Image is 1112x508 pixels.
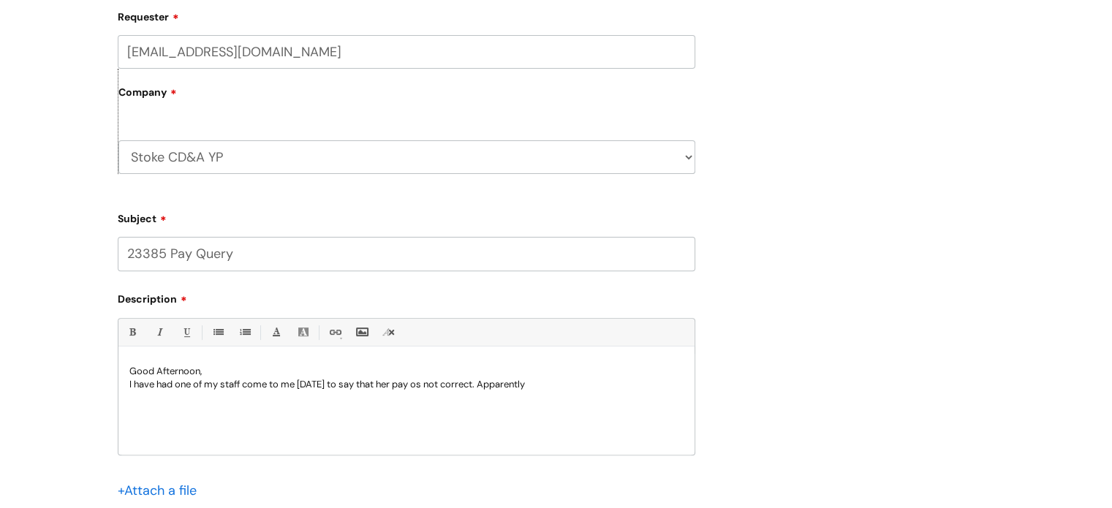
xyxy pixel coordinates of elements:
label: Requester [118,6,695,23]
label: Subject [118,208,695,225]
p: Good Afternoon, [129,365,684,378]
a: Insert Image... [352,323,371,341]
a: 1. Ordered List (Ctrl-Shift-8) [235,323,254,341]
a: Italic (Ctrl-I) [150,323,168,341]
a: Underline(Ctrl-U) [177,323,195,341]
p: I have had one of my staff come to me [DATE] to say that her pay os not correct. Apparently [129,378,684,391]
label: Description [118,288,695,306]
a: Back Color [294,323,312,341]
a: Bold (Ctrl-B) [123,323,141,341]
input: Email [118,35,695,69]
a: Link [325,323,344,341]
a: Font Color [267,323,285,341]
a: • Unordered List (Ctrl-Shift-7) [208,323,227,341]
label: Company [118,81,695,114]
div: Attach a file [118,479,205,502]
a: Remove formatting (Ctrl-\) [379,323,398,341]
